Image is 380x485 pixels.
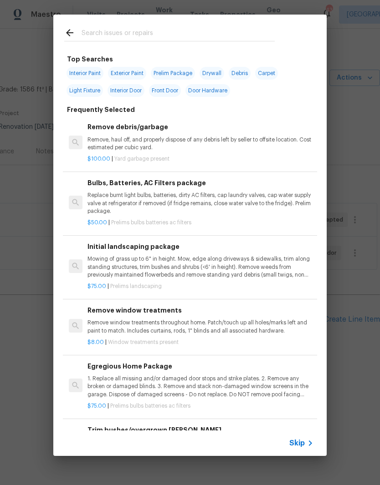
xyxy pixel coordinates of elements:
[111,220,191,225] span: Prelims bulbs batteries ac filters
[87,425,313,435] h6: Trim bushes/overgrown [PERSON_NAME]
[87,338,313,346] p: |
[108,84,144,97] span: Interior Door
[87,192,313,215] p: Replace burnt light bulbs, batteries, dirty AC filters, cap laundry valves, cap water supply valv...
[255,67,278,80] span: Carpet
[87,255,313,278] p: Mowing of grass up to 6" in height. Mow, edge along driveways & sidewalks, trim along standing st...
[82,27,275,41] input: Search issues or repairs
[108,67,146,80] span: Exterior Paint
[200,67,224,80] span: Drywall
[87,283,313,290] p: |
[87,156,110,162] span: $100.00
[67,84,103,97] span: Light Fixture
[87,339,104,345] span: $8.00
[87,283,106,289] span: $75.00
[67,105,135,115] h6: Frequently Selected
[67,67,103,80] span: Interior Paint
[110,283,162,289] span: Prelims landscaping
[87,361,313,371] h6: Egregious Home Package
[87,242,313,252] h6: Initial landscaping package
[87,219,313,227] p: |
[67,54,113,64] h6: Top Searches
[87,403,106,409] span: $75.00
[87,305,313,315] h6: Remove window treatments
[185,84,230,97] span: Door Hardware
[87,136,313,152] p: Remove, haul off, and properly dispose of any debris left by seller to offsite location. Cost est...
[87,220,107,225] span: $50.00
[289,439,305,448] span: Skip
[87,178,313,188] h6: Bulbs, Batteries, AC Filters package
[87,375,313,398] p: 1. Replace all missing and/or damaged door stops and strike plates. 2. Remove any broken or damag...
[87,122,313,132] h6: Remove debris/garbage
[114,156,169,162] span: Yard garbage present
[108,339,179,345] span: Window treatments present
[149,84,181,97] span: Front Door
[87,402,313,410] p: |
[87,155,313,163] p: |
[229,67,251,80] span: Debris
[151,67,195,80] span: Prelim Package
[87,319,313,334] p: Remove window treatments throughout home. Patch/touch up all holes/marks left and paint to match....
[110,403,190,409] span: Prelims bulbs batteries ac filters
